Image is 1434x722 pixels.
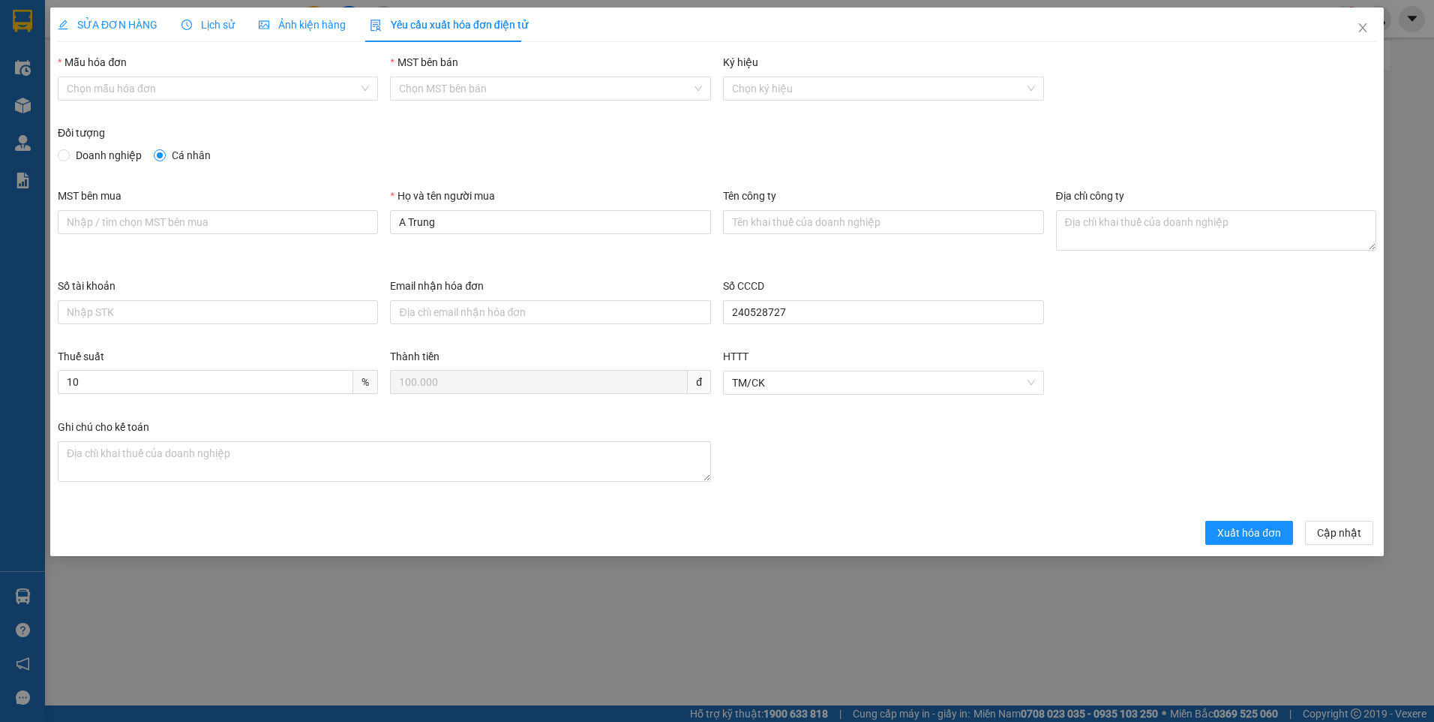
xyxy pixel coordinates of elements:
label: Thành tiền [390,350,439,363]
button: Close [1342,8,1384,50]
span: đ [688,370,711,394]
label: Số CCCD [723,280,764,292]
input: MST bên mua [58,210,379,234]
label: Email nhận hóa đơn [390,280,484,292]
span: Lịch sử [181,19,235,31]
label: Thuế suất [58,350,104,363]
span: SỬA ĐƠN HÀNG [58,19,157,31]
span: edit [58,20,68,30]
label: Họ và tên người mua [390,190,494,202]
span: Cá nhân [166,147,217,164]
span: Yêu cầu xuất hóa đơn điện tử [370,19,528,31]
label: Mẫu hóa đơn [58,56,127,68]
input: Tên công ty [723,210,1044,234]
input: Số CCCD [723,300,1044,324]
input: Họ và tên người mua [390,210,711,234]
input: Thuế suất [58,370,354,394]
label: MST bên bán [390,56,457,68]
label: Tên công ty [723,190,776,202]
span: % [353,370,378,394]
span: Cập nhật [1317,525,1361,541]
span: close [1357,22,1369,34]
label: Ghi chú cho kế toán [58,421,149,433]
label: Số tài khoản [58,280,115,292]
input: Email nhận hóa đơn [390,300,711,324]
img: icon [370,20,382,32]
button: Xuất hóa đơn [1205,521,1293,545]
label: Đối tượng [58,127,105,139]
label: Ký hiệu [723,56,758,68]
textarea: Địa chỉ công ty [1056,210,1377,251]
span: Xuất hóa đơn [1217,525,1281,541]
span: picture [259,20,269,30]
label: MST bên mua [58,190,121,202]
button: Cập nhật [1305,521,1373,545]
span: TM/CK [732,372,1035,394]
label: Địa chỉ công ty [1056,190,1124,202]
span: clock-circle [181,20,192,30]
input: Số tài khoản [58,300,379,324]
textarea: Ghi chú đơn hàng Ghi chú cho kế toán [58,441,711,482]
span: Ảnh kiện hàng [259,19,346,31]
label: HTTT [723,350,748,363]
span: Doanh nghiệp [70,147,148,164]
